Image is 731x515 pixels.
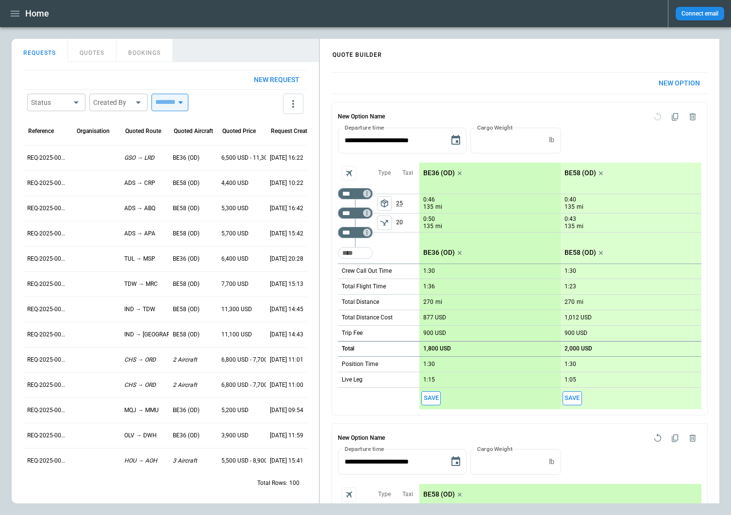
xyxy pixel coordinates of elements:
p: BE36 (OD) [173,432,199,440]
button: more [283,94,303,114]
p: Total Distance [342,298,379,306]
button: Choose date, selected date is Sep 12, 2025 [446,131,465,150]
button: left aligned [377,196,392,211]
span: Reset quote option [649,108,666,126]
span: Delete quote option [684,108,701,126]
p: REQ-2025-000239 [27,457,68,465]
p: REQ-2025-000246 [27,280,68,288]
button: left aligned [377,216,392,230]
p: BE58 (OD) [173,305,199,314]
p: REQ-2025-000250 [27,179,68,187]
p: ADS → ABQ [124,204,155,213]
span: Duplicate quote option [666,108,684,126]
p: REQ-2025-000247 [27,255,68,263]
div: Quoted Price [222,128,256,134]
p: BE58 (OD) [173,179,199,187]
p: [DATE] 11:01 [270,356,303,364]
p: mi [435,298,442,306]
p: 11,300 USD [221,305,252,314]
button: New Option [651,73,708,94]
p: REQ-2025-000243 [27,356,68,364]
p: [DATE] 14:45 [270,305,303,314]
p: 1,800 USD [423,345,451,352]
p: BE36 (OD) [173,255,199,263]
p: 1,012 USD [565,314,592,321]
p: REQ-2025-000241 [27,406,68,415]
p: Live Leg [342,376,363,384]
p: ADS → CRP [124,179,155,187]
p: BE58 (OD) [565,249,596,257]
div: Request Created At (UTC-05:00) [271,128,312,134]
label: Departure time [345,445,384,453]
p: REQ-2025-000248 [27,230,68,238]
p: BE58 (OD) [173,204,199,213]
p: GSO → LRD [124,154,154,162]
p: [DATE] 09:54 [270,406,303,415]
p: 0:46 [423,196,435,203]
span: package_2 [380,199,389,208]
p: REQ-2025-000249 [27,204,68,213]
span: Save this aircraft quote and copy details to clipboard [563,391,582,405]
p: 135 [423,203,433,211]
div: scrollable content [419,163,701,409]
p: 877 USD [423,314,446,321]
p: Trip Fee [342,329,363,337]
p: 1:23 [565,283,576,290]
p: 1:05 [565,376,576,383]
p: MQJ → MMU [124,406,159,415]
p: [DATE] 20:28 [270,255,303,263]
div: Too short [338,207,373,219]
label: Cargo Weight [477,445,513,453]
p: Total Flight Time [342,282,386,291]
span: Reset quote option [649,430,666,447]
p: BE36 (OD) [173,406,199,415]
p: 0:43 [565,216,576,223]
p: 3,900 USD [221,432,249,440]
div: Quoted Route [125,128,161,134]
button: BOOKINGS [116,39,173,62]
p: [DATE] 11:59 [270,432,303,440]
p: [DATE] 15:13 [270,280,303,288]
p: 270 [423,299,433,306]
p: [DATE] 15:41 [270,457,303,465]
p: TUL → MSP [124,255,155,263]
p: 1:30 [565,267,576,275]
p: 135 [423,222,433,231]
p: BE36 (OD) [173,154,199,162]
div: Not found [338,188,373,199]
button: Save [421,391,441,405]
p: mi [577,298,583,306]
div: Quoted Aircraft [174,128,213,134]
p: [DATE] 14:43 [270,331,303,339]
h1: Home [25,8,49,19]
span: Delete quote option [684,430,701,447]
p: [DATE] 16:22 [270,154,303,162]
p: 1:15 [423,376,435,383]
p: 2 Aircraft [173,381,197,389]
span: Aircraft selection [342,166,356,181]
p: 900 USD [565,330,587,337]
p: [DATE] 15:42 [270,230,303,238]
p: IND → [GEOGRAPHIC_DATA] [124,331,199,339]
p: 5,200 USD [221,406,249,415]
p: mi [435,222,442,231]
h6: New Option Name [338,108,385,126]
p: 0:40 [565,196,576,203]
button: Connect email [676,7,724,20]
p: 5,700 USD [221,230,249,238]
span: Type of sector [377,216,392,230]
p: BE58 (OD) [173,230,199,238]
p: 1:30 [565,361,576,368]
button: QUOTES [68,39,116,62]
p: 1:30 [423,267,435,275]
p: 2,000 USD [565,345,592,352]
button: New request [246,70,307,89]
p: 7,700 USD [221,280,249,288]
h4: QUOTE BUILDER [321,41,394,63]
p: Position Time [342,360,378,368]
p: 11,100 USD [221,331,252,339]
p: Taxi [402,169,413,177]
p: 1:36 [423,283,435,290]
p: TDW → MRC [124,280,158,288]
p: mi [577,222,583,231]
